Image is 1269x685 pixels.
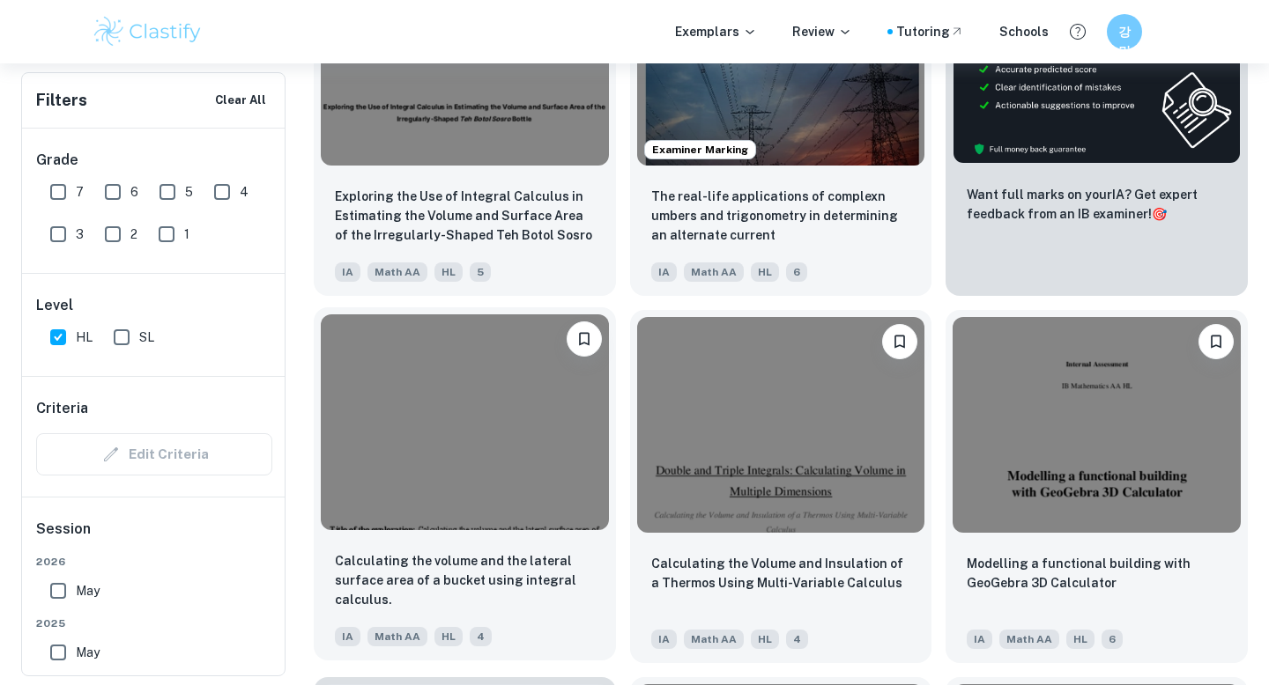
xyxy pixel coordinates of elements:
span: HL [434,262,463,282]
p: Calculating the volume and the lateral surface area of a bucket using integral calculus. [335,551,595,609]
span: HL [434,627,463,646]
span: 6 [130,182,138,202]
h6: Session [36,519,272,554]
span: Math AA [367,262,427,282]
span: HL [751,630,779,649]
div: Criteria filters are unavailable when searching by topic [36,433,272,475]
span: 2 [130,225,137,244]
p: Calculating the Volume and Insulation of a Thermos Using Multi-Variable Calculus [651,554,911,593]
span: 4 [240,182,249,202]
span: Examiner Marking [645,142,755,158]
span: IA [335,262,360,282]
img: Math AA IA example thumbnail: Calculating the Volume and Insulation of [637,317,925,533]
a: BookmarkModelling a functional building with GeoGebra 3D CalculatorIAMath AAHL6 [946,310,1248,663]
span: 6 [1102,630,1123,649]
span: 4 [470,627,492,646]
span: May [76,581,100,600]
span: 7 [76,182,84,202]
span: IA [651,630,677,649]
h6: Level [36,295,272,316]
span: IA [651,262,677,282]
button: Bookmark [567,321,602,357]
h6: Criteria [36,398,88,419]
h6: 강민 [1115,22,1135,41]
span: Math AA [684,262,744,282]
button: Clear All [211,87,271,114]
span: 2026 [36,554,272,570]
span: IA [335,627,360,646]
span: 1 [184,225,189,244]
button: 강민 [1107,14,1142,49]
p: Want full marks on your IA ? Get expert feedback from an IB examiner! [967,185,1227,224]
span: SL [139,328,154,347]
span: Math AA [999,630,1059,649]
button: Help and Feedback [1063,17,1093,47]
button: Bookmark [882,324,917,359]
a: Schools [999,22,1049,41]
p: Review [792,22,852,41]
span: HL [1066,630,1095,649]
span: 🎯 [1152,207,1167,221]
p: Exploring the Use of Integral Calculus in Estimating the Volume and Surface Area of the Irregular... [335,187,595,247]
span: Math AA [684,630,744,649]
span: 5 [185,182,193,202]
span: 5 [470,262,491,282]
span: Math AA [367,627,427,646]
h6: Grade [36,150,272,171]
h6: Filters [36,88,87,113]
button: Bookmark [1198,324,1234,359]
p: The real-life applications of complexn umbers and trigonometry in determining an alternate current [651,187,911,245]
p: Modelling a functional building with GeoGebra 3D Calculator [967,554,1227,593]
img: Clastify logo [92,14,204,49]
img: Math AA IA example thumbnail: Modelling a functional building with Ge [953,317,1241,533]
a: Tutoring [896,22,964,41]
span: 4 [786,630,808,649]
span: HL [751,262,779,282]
a: BookmarkCalculating the volume and the lateral surface area of a bucket using integral calculus.I... [314,310,616,663]
a: BookmarkCalculating the Volume and Insulation of a Thermos Using Multi-Variable CalculusIAMath AAHL4 [630,310,932,663]
img: Math AA IA example thumbnail: Calculating the volume and the lateral s [321,314,609,530]
span: 2025 [36,615,272,631]
p: Exemplars [675,22,757,41]
span: May [76,643,100,662]
span: 3 [76,225,84,244]
span: IA [967,630,992,649]
span: HL [76,328,93,347]
span: 6 [786,262,807,282]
